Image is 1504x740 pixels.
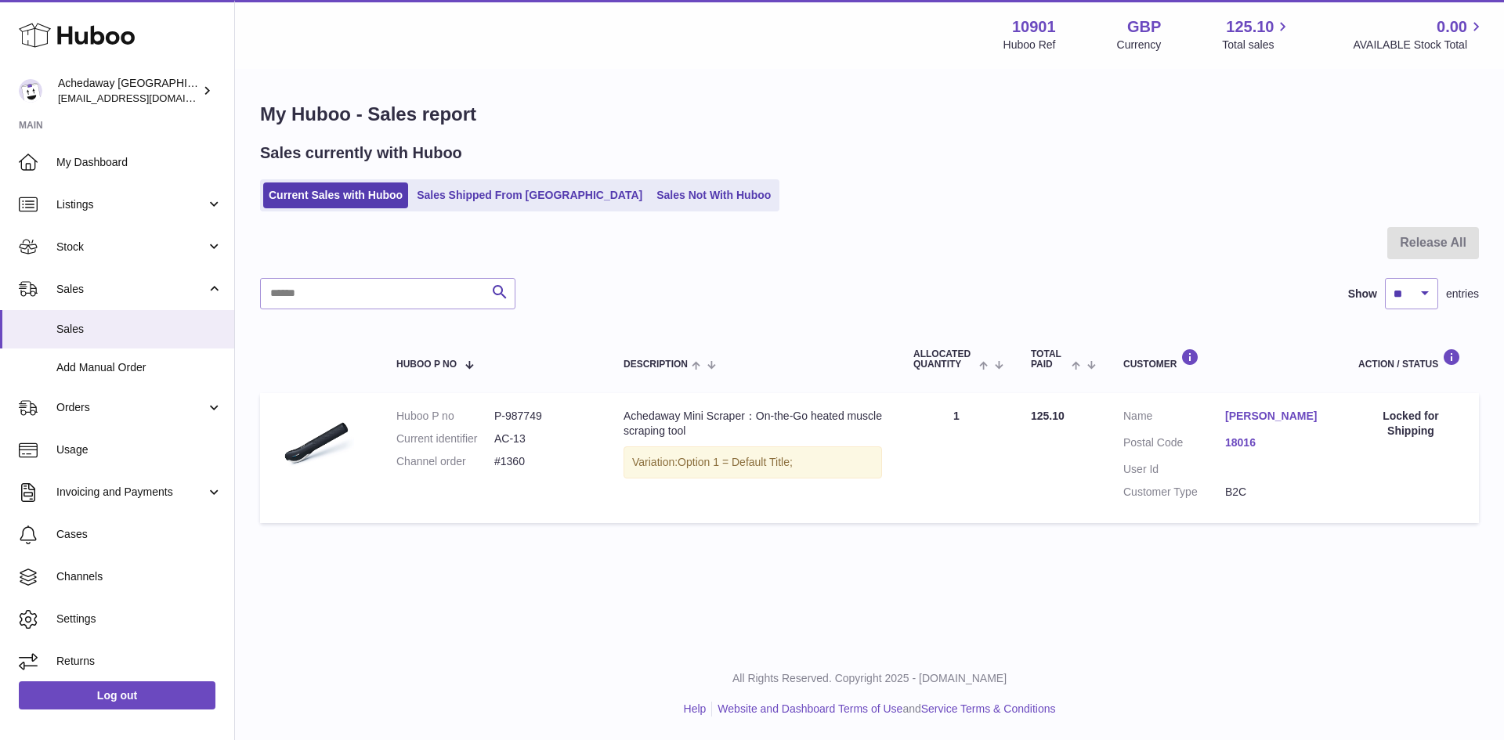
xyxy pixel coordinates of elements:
h1: My Huboo - Sales report [260,102,1479,127]
a: Help [684,702,707,715]
div: Action / Status [1358,348,1463,370]
span: Usage [56,442,222,457]
span: 125.10 [1031,410,1065,422]
span: 0.00 [1437,16,1467,38]
strong: 10901 [1012,16,1056,38]
td: 1 [898,393,1015,523]
a: Current Sales with Huboo [263,182,408,208]
dd: #1360 [494,454,592,469]
span: Listings [56,197,206,212]
div: Achedaway Mini Scraper：On-the-Go heated muscle scraping tool [624,409,882,439]
a: 0.00 AVAILABLE Stock Total [1353,16,1485,52]
span: entries [1446,287,1479,301]
h2: Sales currently with Huboo [260,143,462,164]
a: Sales Shipped From [GEOGRAPHIC_DATA] [411,182,648,208]
span: Settings [56,612,222,626]
div: Variation: [624,446,882,478]
dt: User Id [1123,462,1225,477]
span: Option 1 = Default Title; [678,456,793,468]
span: [EMAIL_ADDRESS][DOMAIN_NAME] [58,92,230,104]
div: Customer [1123,348,1327,370]
a: Sales Not With Huboo [651,182,776,208]
a: Service Terms & Conditions [921,702,1056,715]
dd: AC-13 [494,431,592,446]
a: 18016 [1225,435,1327,450]
span: Orders [56,400,206,415]
dt: Huboo P no [396,409,494,424]
span: Invoicing and Payments [56,485,206,500]
span: Description [624,359,688,370]
dt: Postal Code [1123,435,1225,454]
span: Total paid [1031,349,1068,370]
label: Show [1348,287,1377,301]
dt: Channel order [396,454,494,469]
span: Add Manual Order [56,360,222,375]
span: 125.10 [1226,16,1274,38]
span: Sales [56,282,206,297]
span: Channels [56,569,222,584]
dt: Current identifier [396,431,494,446]
span: Total sales [1222,38,1292,52]
span: Sales [56,322,222,337]
img: musclescraper_750x_c42b3404-e4d5-48e3-b3b1-8be745232369.png [276,409,354,487]
span: Returns [56,654,222,669]
a: 125.10 Total sales [1222,16,1292,52]
dt: Name [1123,409,1225,428]
dt: Customer Type [1123,485,1225,500]
span: AVAILABLE Stock Total [1353,38,1485,52]
div: Locked for Shipping [1358,409,1463,439]
dd: B2C [1225,485,1327,500]
span: ALLOCATED Quantity [913,349,975,370]
div: Currency [1117,38,1162,52]
li: and [712,702,1055,717]
div: Achedaway [GEOGRAPHIC_DATA] [58,76,199,106]
dd: P-987749 [494,409,592,424]
p: All Rights Reserved. Copyright 2025 - [DOMAIN_NAME] [248,671,1491,686]
span: My Dashboard [56,155,222,170]
a: [PERSON_NAME] [1225,409,1327,424]
span: Huboo P no [396,359,457,370]
strong: GBP [1127,16,1161,38]
span: Cases [56,527,222,542]
img: admin@newpb.co.uk [19,79,42,103]
a: Log out [19,681,215,709]
div: Huboo Ref [1003,38,1056,52]
a: Website and Dashboard Terms of Use [718,702,902,715]
span: Stock [56,240,206,254]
